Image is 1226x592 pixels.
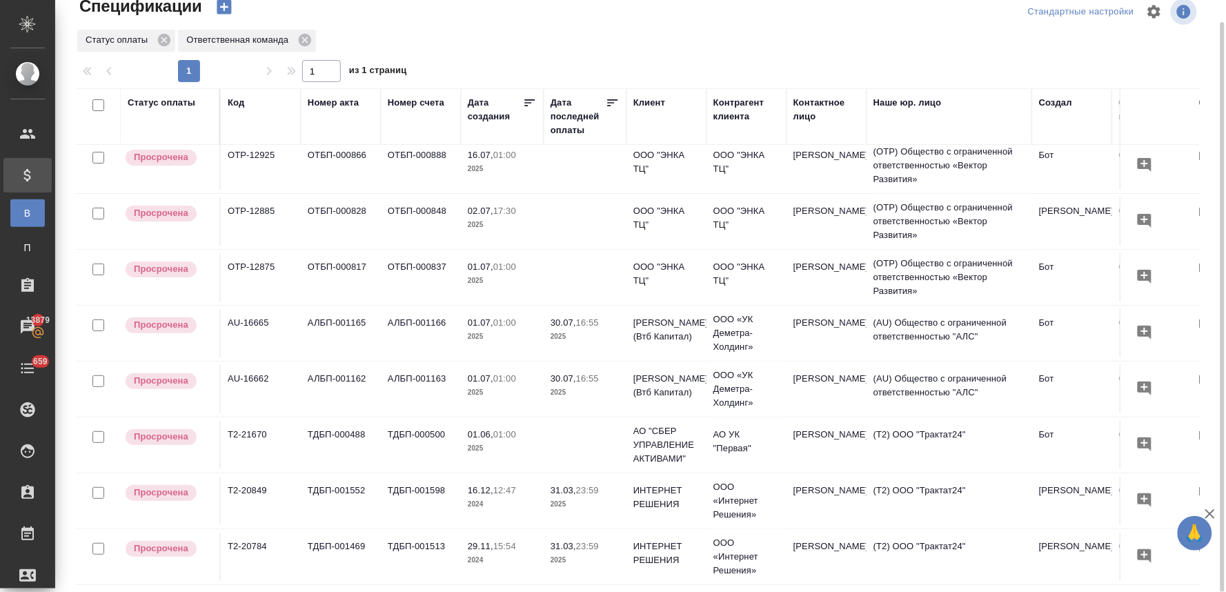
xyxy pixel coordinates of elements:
td: [PERSON_NAME] [787,253,867,302]
td: (OTP) Общество с ограниченной ответственностью «Вектор Развития» [867,138,1032,193]
p: Ответственная команда [186,33,293,47]
p: 2025 [468,330,537,344]
button: 🙏 [1178,516,1212,551]
p: Просрочена [134,206,188,220]
a: П [10,234,45,262]
td: Бот [1032,421,1112,469]
td: [PERSON_NAME] [787,309,867,357]
td: Бот [1032,365,1112,413]
p: 29.11, [468,541,493,551]
td: Т2-21670 [221,421,301,469]
td: Сити [1112,365,1192,413]
td: Сити [1112,421,1192,469]
div: split button [1025,1,1138,23]
p: ООО «Интернет Решения» [713,536,780,578]
p: 2025 [551,386,620,399]
td: Сити [1112,533,1192,581]
p: 01:00 [493,429,516,440]
td: ТДБП-001513 [381,533,461,581]
div: Дата последней оплаты [551,96,606,137]
td: Т2-20849 [221,477,301,525]
td: (OTP) Общество с ограниченной ответственностью «Вектор Развития» [867,194,1032,249]
p: ИНТЕРНЕТ РЕШЕНИЯ [633,540,700,567]
p: 01:00 [493,317,516,328]
p: 01:00 [493,373,516,384]
p: 2025 [468,274,537,288]
td: OTP-12875 [221,253,301,302]
p: 2025 [468,218,537,232]
p: 23:59 [576,541,599,551]
p: 16.07, [468,150,493,160]
p: 16.12, [468,485,493,495]
p: АО "СБЕР УПРАВЛЕНИЕ АКТИВАМИ" [633,424,700,466]
p: 01:00 [493,262,516,272]
td: ОТБП-000888 [381,141,461,190]
p: АО УК "Первая" [713,428,780,455]
td: [PERSON_NAME] [787,421,867,469]
p: 31.03, [551,541,576,551]
td: [PERSON_NAME] [787,477,867,525]
span: 659 [25,355,56,368]
td: Сити [1112,141,1192,190]
p: 01.06, [468,429,493,440]
p: Просрочена [134,486,188,500]
td: Сити [1112,309,1192,357]
p: 02.07, [468,206,493,216]
div: Клиент [633,96,665,110]
div: Ответственная команда [178,30,316,52]
div: Ответственная команда [1119,96,1187,124]
a: 13879 [3,310,52,344]
p: ООО «Интернет Решения» [713,480,780,522]
td: ОТБП-000837 [381,253,461,302]
td: Бот [1032,309,1112,357]
div: Код [228,96,244,110]
td: [PERSON_NAME] [787,141,867,190]
div: Контрагент клиента [713,96,780,124]
td: АЛБП-001165 [301,309,381,357]
p: Просрочена [134,318,188,332]
td: [PERSON_NAME] [1032,477,1112,525]
p: ООО "ЭНКА ТЦ" [713,148,780,176]
p: 2025 [551,553,620,567]
p: [PERSON_NAME] (Втб Капитал) [633,372,700,399]
p: Просрочена [134,430,188,444]
p: 17:30 [493,206,516,216]
td: (Т2) ООО "Трактат24" [867,421,1032,469]
td: ТДБП-000500 [381,421,461,469]
div: Наше юр. лицо [873,96,942,110]
td: Бот [1032,141,1112,190]
td: (AU) Общество с ограниченной ответственностью "АЛС" [867,309,1032,357]
p: ООО "ЭНКА ТЦ" [713,204,780,232]
span: П [17,241,38,255]
td: [PERSON_NAME] [787,365,867,413]
p: 16:55 [576,373,599,384]
p: Просрочена [134,542,188,555]
p: Просрочена [134,150,188,164]
p: Просрочена [134,374,188,388]
td: (AU) Общество с ограниченной ответственностью "АЛС" [867,365,1032,413]
td: (OTP) Общество с ограниченной ответственностью «Вектор Развития» [867,250,1032,305]
a: 659 [3,351,52,386]
td: Сити [1112,253,1192,302]
p: Просрочена [134,262,188,276]
td: АЛБП-001163 [381,365,461,413]
p: 2024 [468,553,537,567]
div: Номер акта [308,96,359,110]
p: 12:47 [493,485,516,495]
td: ОТБП-000828 [301,197,381,246]
td: Т2-20784 [221,533,301,581]
td: AU-16665 [221,309,301,357]
div: Создал [1039,96,1072,110]
p: 01:00 [493,150,516,160]
p: 16:55 [576,317,599,328]
p: 2024 [468,497,537,511]
p: 30.07, [551,317,576,328]
td: Сити [1112,477,1192,525]
td: (Т2) ООО "Трактат24" [867,533,1032,581]
td: ОТБП-000817 [301,253,381,302]
div: Статус оплаты [128,96,195,110]
p: 01.07, [468,262,493,272]
p: ООО "ЭНКА ТЦ" [633,148,700,176]
p: 30.07, [551,373,576,384]
p: ООО "ЭНКА ТЦ" [633,260,700,288]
